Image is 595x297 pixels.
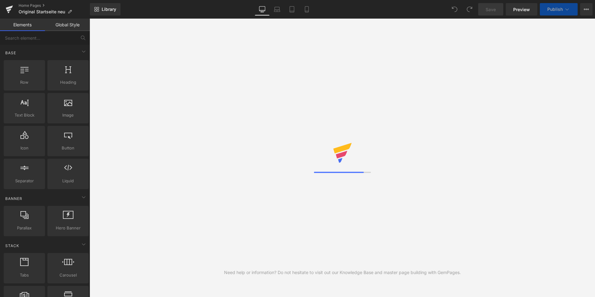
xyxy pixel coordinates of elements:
span: Banner [5,196,23,202]
a: Tablet [284,3,299,16]
span: Base [5,50,17,56]
a: Global Style [45,19,90,31]
span: Hero Banner [49,225,87,231]
a: New Library [90,3,121,16]
span: Carousel [49,272,87,278]
a: Mobile [299,3,314,16]
span: Row [6,79,43,86]
a: Preview [506,3,537,16]
span: Icon [6,145,43,151]
a: Laptop [270,3,284,16]
span: Separator [6,178,43,184]
span: Stack [5,243,20,249]
div: Need help or information? Do not hesitate to visit out our Knowledge Base and master page buildin... [224,269,461,276]
button: Redo [463,3,476,16]
span: Parallax [6,225,43,231]
span: Tabs [6,272,43,278]
span: Library [102,7,116,12]
button: More [580,3,593,16]
span: Liquid [49,178,87,184]
span: Save [486,6,496,13]
span: Image [49,112,87,118]
a: Desktop [255,3,270,16]
a: Home Pages [19,3,90,8]
span: Publish [547,7,563,12]
span: Original Startseite neu [19,9,65,14]
span: Heading [49,79,87,86]
span: Preview [513,6,530,13]
button: Undo [448,3,461,16]
span: Text Block [6,112,43,118]
span: Button [49,145,87,151]
button: Publish [540,3,578,16]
